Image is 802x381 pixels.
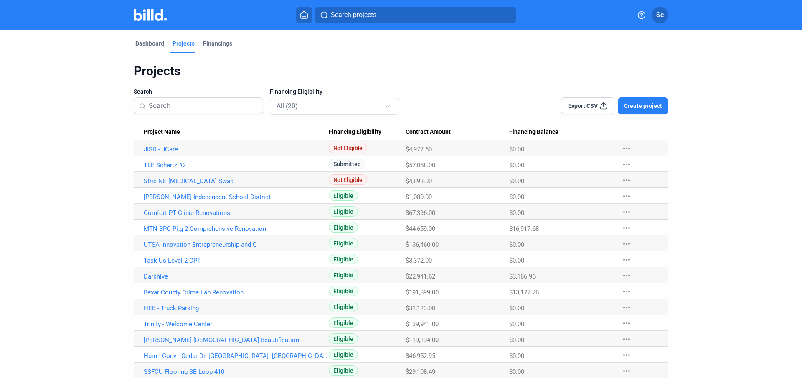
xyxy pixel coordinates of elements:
span: Eligible [329,270,358,280]
a: JISD - JCare [144,146,329,153]
span: Eligible [329,222,358,233]
span: Create project [624,102,662,110]
span: $0.00 [509,257,524,264]
button: Create project [618,97,668,114]
span: $0.00 [509,209,524,217]
button: Export CSV [561,97,614,114]
a: Darkhive [144,273,329,280]
a: TLE Schertz #2 [144,161,329,169]
mat-icon: more_horiz [622,223,632,233]
a: SSFCU Flooring SE Loop 410 [144,368,329,376]
mat-icon: more_horiz [622,366,632,376]
div: Project Name [144,128,329,136]
span: Eligible [329,333,358,344]
img: Billd Company Logo [134,9,167,21]
span: $16,917.68 [509,225,539,233]
span: Eligible [329,349,358,360]
div: Financing Balance [509,128,613,136]
span: Eligible [329,317,358,328]
div: Projects [173,39,195,48]
span: $13,177.26 [509,289,539,296]
span: $119,194.00 [406,336,439,344]
mat-icon: more_horiz [622,239,632,249]
span: $0.00 [509,368,524,376]
mat-icon: more_horiz [622,271,632,281]
span: $3,372.00 [406,257,432,264]
mat-icon: more_horiz [622,302,632,312]
span: $29,108.49 [406,368,435,376]
mat-icon: more_horiz [622,175,632,185]
mat-icon: more_horiz [622,255,632,265]
span: $0.00 [509,352,524,360]
span: $0.00 [509,177,524,185]
span: $1,080.00 [406,193,432,201]
mat-icon: more_horiz [622,318,632,328]
a: Trinity - Welcome Center [144,320,329,328]
span: Financing Eligibility [270,87,322,96]
span: Not Eligible [329,143,367,153]
span: $44,659.00 [406,225,435,233]
input: Search [149,97,258,115]
a: Task Us Level 2 CPT [144,257,329,264]
mat-icon: more_horiz [622,334,632,344]
a: Stric NE [MEDICAL_DATA] Swap [144,177,329,185]
div: Financing Eligibility [329,128,406,136]
span: $0.00 [509,304,524,312]
mat-select-trigger: All (20) [277,102,298,110]
span: Eligible [329,238,358,248]
span: $3,186.96 [509,273,536,280]
div: Financings [203,39,232,48]
mat-icon: more_horiz [622,350,632,360]
span: $4,977.60 [406,146,432,153]
span: Eligible [329,365,358,376]
a: Comfort PT Clinic Renovations [144,209,329,217]
span: $191,899.00 [406,289,439,296]
span: Financing Eligibility [329,128,381,136]
span: $22,941.62 [406,273,435,280]
span: Eligible [329,190,358,201]
span: Eligible [329,302,358,312]
span: Sc [656,10,664,20]
span: $31,123.00 [406,304,435,312]
span: $46,952.95 [406,352,435,360]
span: $136,460.00 [406,241,439,248]
span: Eligible [329,206,358,217]
mat-icon: more_horiz [622,191,632,201]
span: Financing Balance [509,128,558,136]
a: UTSA Innovation Entrepreneurship and C [144,241,329,248]
a: MTN SPC Pkg 2 Comprehensive Renovation [144,225,329,233]
span: Contract Amount [406,128,451,136]
span: $0.00 [509,336,524,344]
span: $67,396.00 [406,209,435,217]
mat-icon: more_horiz [622,159,632,169]
span: Not Eligible [329,174,367,185]
span: Eligible [329,286,358,296]
a: [PERSON_NAME] [DEMOGRAPHIC_DATA] Beautification [144,336,329,344]
span: $0.00 [509,320,524,328]
a: Hum - Conv - Cedar Dr.-[GEOGRAPHIC_DATA] -[GEOGRAPHIC_DATA] [144,352,329,360]
mat-icon: more_horiz [622,143,632,153]
span: Submitted [329,159,365,169]
div: Contract Amount [406,128,509,136]
button: Search projects [315,7,516,23]
span: Export CSV [568,102,598,110]
span: $0.00 [509,161,524,169]
span: $57,058.00 [406,161,435,169]
span: Search [134,87,152,96]
span: $0.00 [509,146,524,153]
div: Dashboard [135,39,164,48]
a: HEB - Truck Parking [144,304,329,312]
a: Bexar County Crime Lab Renovation [144,289,329,296]
mat-icon: more_horiz [622,286,632,297]
a: [PERSON_NAME] Independent School District [144,193,329,201]
div: Projects [134,63,668,79]
span: $4,893.00 [406,177,432,185]
span: Search projects [331,10,376,20]
span: Project Name [144,128,180,136]
span: $0.00 [509,193,524,201]
span: Eligible [329,254,358,264]
mat-icon: more_horiz [622,207,632,217]
span: $0.00 [509,241,524,248]
span: $139,941.00 [406,320,439,328]
button: Sc [652,7,668,23]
